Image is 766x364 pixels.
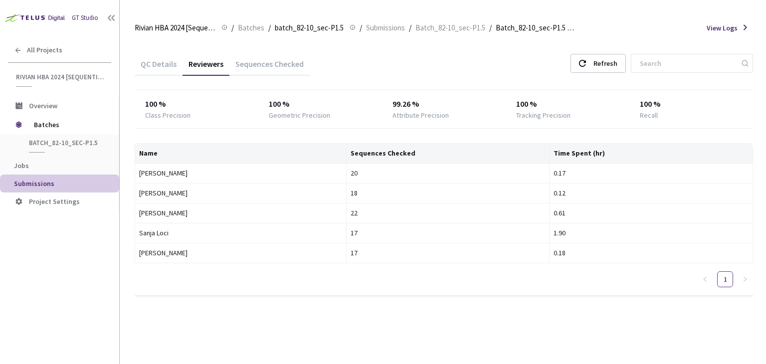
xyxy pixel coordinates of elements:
[351,247,546,258] div: 17
[640,98,743,110] div: 100 %
[697,271,713,287] li: Previous Page
[516,98,619,110] div: 100 %
[707,23,738,33] span: View Logs
[364,22,407,33] a: Submissions
[139,227,342,238] div: Sanja Loci
[742,276,748,282] span: right
[360,22,362,34] li: /
[554,207,749,218] div: 0.61
[634,54,740,72] input: Search
[145,98,248,110] div: 100 %
[135,22,215,34] span: Rivian HBA 2024 [Sequential]
[27,46,62,54] span: All Projects
[29,197,80,206] span: Project Settings
[351,227,546,238] div: 17
[409,22,411,34] li: /
[640,110,658,120] div: Recall
[392,98,496,110] div: 99.26 %
[351,168,546,179] div: 20
[554,247,749,258] div: 0.18
[139,168,342,179] div: [PERSON_NAME]
[554,227,749,238] div: 1.90
[229,59,310,76] div: Sequences Checked
[554,187,749,198] div: 0.12
[718,272,733,287] a: 1
[269,110,330,120] div: Geometric Precision
[717,271,733,287] li: 1
[496,22,576,34] span: Batch_82-10_sec-P1.5 QC - [DATE]
[72,13,98,23] div: GT Studio
[29,139,103,147] span: batch_82-10_sec-P1.5
[489,22,492,34] li: /
[269,98,372,110] div: 100 %
[351,187,546,198] div: 18
[413,22,487,33] a: Batch_82-10_sec-P1.5
[347,144,550,164] th: Sequences Checked
[14,161,29,170] span: Jobs
[351,207,546,218] div: 22
[516,110,571,120] div: Tracking Precision
[183,59,229,76] div: Reviewers
[238,22,264,34] span: Batches
[34,115,102,135] span: Batches
[593,54,617,72] div: Refresh
[14,179,54,188] span: Submissions
[135,144,347,164] th: Name
[231,22,234,34] li: /
[139,207,342,218] div: [PERSON_NAME]
[139,247,342,258] div: [PERSON_NAME]
[268,22,271,34] li: /
[366,22,405,34] span: Submissions
[275,22,344,34] span: batch_82-10_sec-P1.5
[135,59,183,76] div: QC Details
[737,271,753,287] li: Next Page
[236,22,266,33] a: Batches
[145,110,191,120] div: Class Precision
[554,168,749,179] div: 0.17
[737,271,753,287] button: right
[29,101,57,110] span: Overview
[697,271,713,287] button: left
[139,187,342,198] div: [PERSON_NAME]
[16,73,105,81] span: Rivian HBA 2024 [Sequential]
[550,144,753,164] th: Time Spent (hr)
[415,22,485,34] span: Batch_82-10_sec-P1.5
[702,276,708,282] span: left
[392,110,449,120] div: Attribute Precision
